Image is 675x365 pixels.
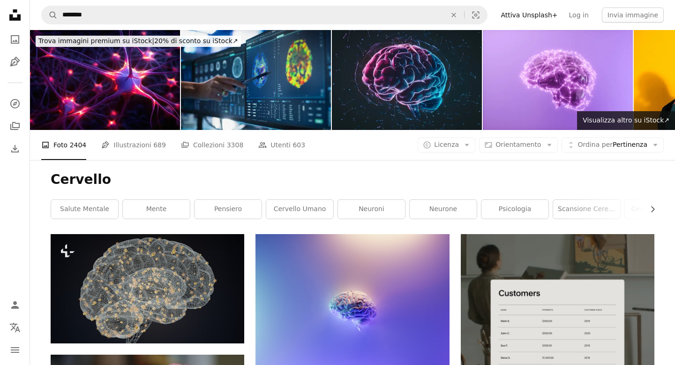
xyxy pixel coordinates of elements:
[563,8,594,23] a: Log in
[481,200,548,219] a: psicologia
[153,140,166,150] span: 689
[30,30,247,53] a: Trova immagini premium su iStock|20% di sconto su iStock↗
[578,140,647,150] span: Pertinenza
[51,284,244,293] a: un'immagine generata al computer di un cervello umano
[6,296,24,314] a: Accedi / Registrati
[602,8,664,23] button: Invia immagine
[51,200,118,219] a: salute mentale
[6,318,24,337] button: Lingua
[101,130,166,160] a: Illustrazioni 689
[332,30,482,130] img: Cervello digitale con connessioni
[562,137,664,152] button: Ordina perPertinenza
[553,200,620,219] a: scansione cerebrale
[292,140,305,150] span: 603
[6,53,24,71] a: Illustrazioni
[41,6,487,24] form: Trova visual in tutto il sito
[258,130,305,160] a: Utenti 603
[6,139,24,158] a: Cronologia download
[479,137,557,152] button: Orientamento
[38,37,154,45] span: Trova immagini premium su iStock |
[42,6,58,24] button: Cerca su Unsplash
[418,137,475,152] button: Licenza
[465,6,487,24] button: Ricerca visiva
[195,200,262,219] a: pensiero
[495,141,541,148] span: Orientamento
[644,200,654,219] button: scorri la lista a destra
[434,141,459,148] span: Licenza
[577,111,675,130] a: Visualizza altro su iStock↗
[51,171,654,188] h1: Cervello
[6,30,24,49] a: Foto
[123,200,190,219] a: mente
[255,304,449,312] a: piuma di pavone blu e verde
[181,130,243,160] a: Collezioni 3308
[483,30,633,130] img: Cervello umano 3D con punti di connessione e linee del plesso. Concetto di intelligenza artificia...
[338,200,405,219] a: Neuroni
[443,6,464,24] button: Elimina
[495,8,563,23] a: Attiva Unsplash+
[6,94,24,113] a: Esplora
[266,200,333,219] a: cervello umano
[6,341,24,359] button: Menu
[30,30,180,130] img: Firing Neurons
[6,117,24,136] a: Collezioni
[181,30,331,130] img: Modern Medical Research Center: Anonymous Doctor Pointing At Desktop Computer Monitor With CT Sca...
[578,141,613,148] span: Ordina per
[51,234,244,343] img: un'immagine generata al computer di un cervello umano
[38,37,238,45] span: 20% di sconto su iStock ↗
[583,116,669,124] span: Visualizza altro su iStock ↗
[227,140,244,150] span: 3308
[410,200,477,219] a: neurone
